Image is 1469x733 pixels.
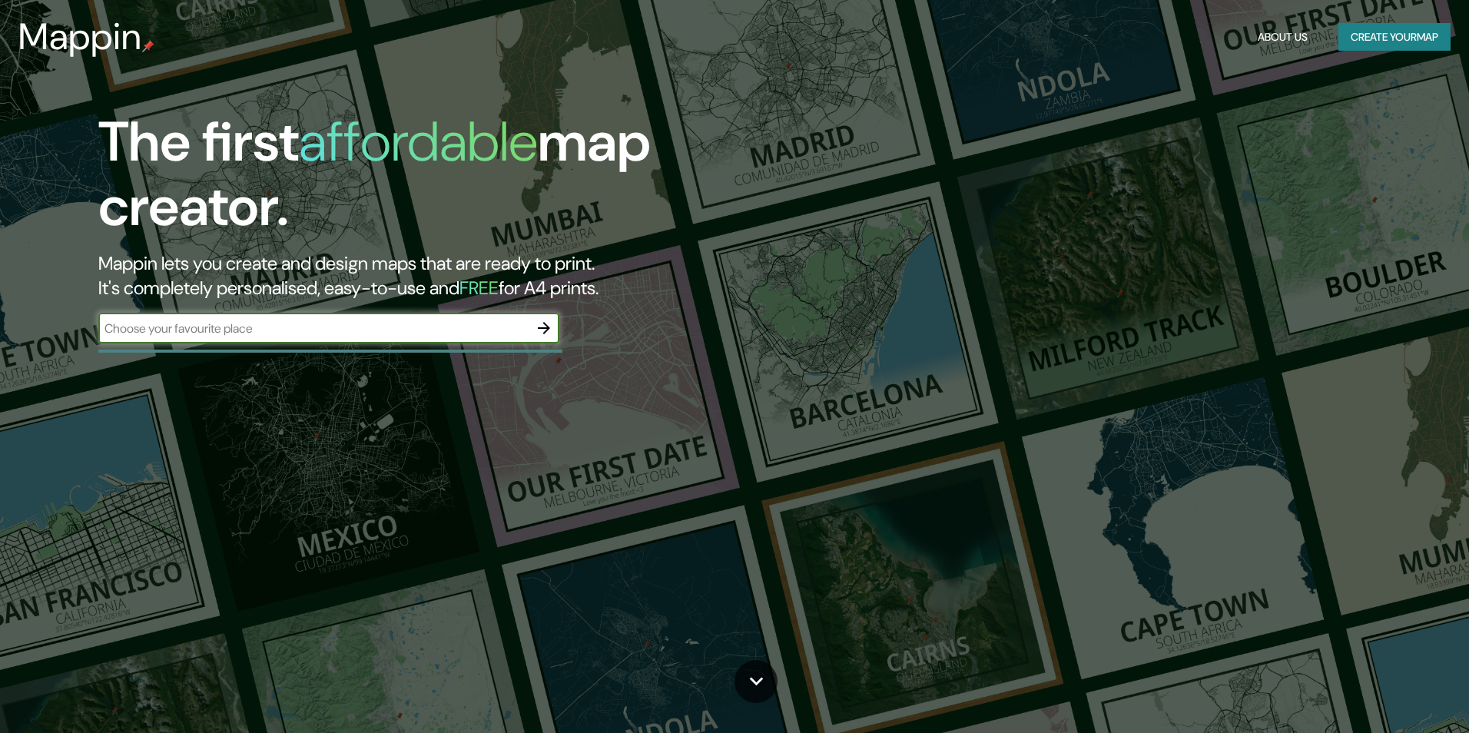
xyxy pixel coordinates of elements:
img: mappin-pin [142,40,154,52]
h5: FREE [459,276,499,300]
button: Create yourmap [1338,23,1451,51]
iframe: Help widget launcher [1332,673,1452,716]
input: Choose your favourite place [98,320,529,337]
h1: affordable [299,106,538,177]
h3: Mappin [18,15,142,58]
button: About Us [1252,23,1314,51]
h2: Mappin lets you create and design maps that are ready to print. It's completely personalised, eas... [98,251,833,300]
h1: The first map creator. [98,110,833,251]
